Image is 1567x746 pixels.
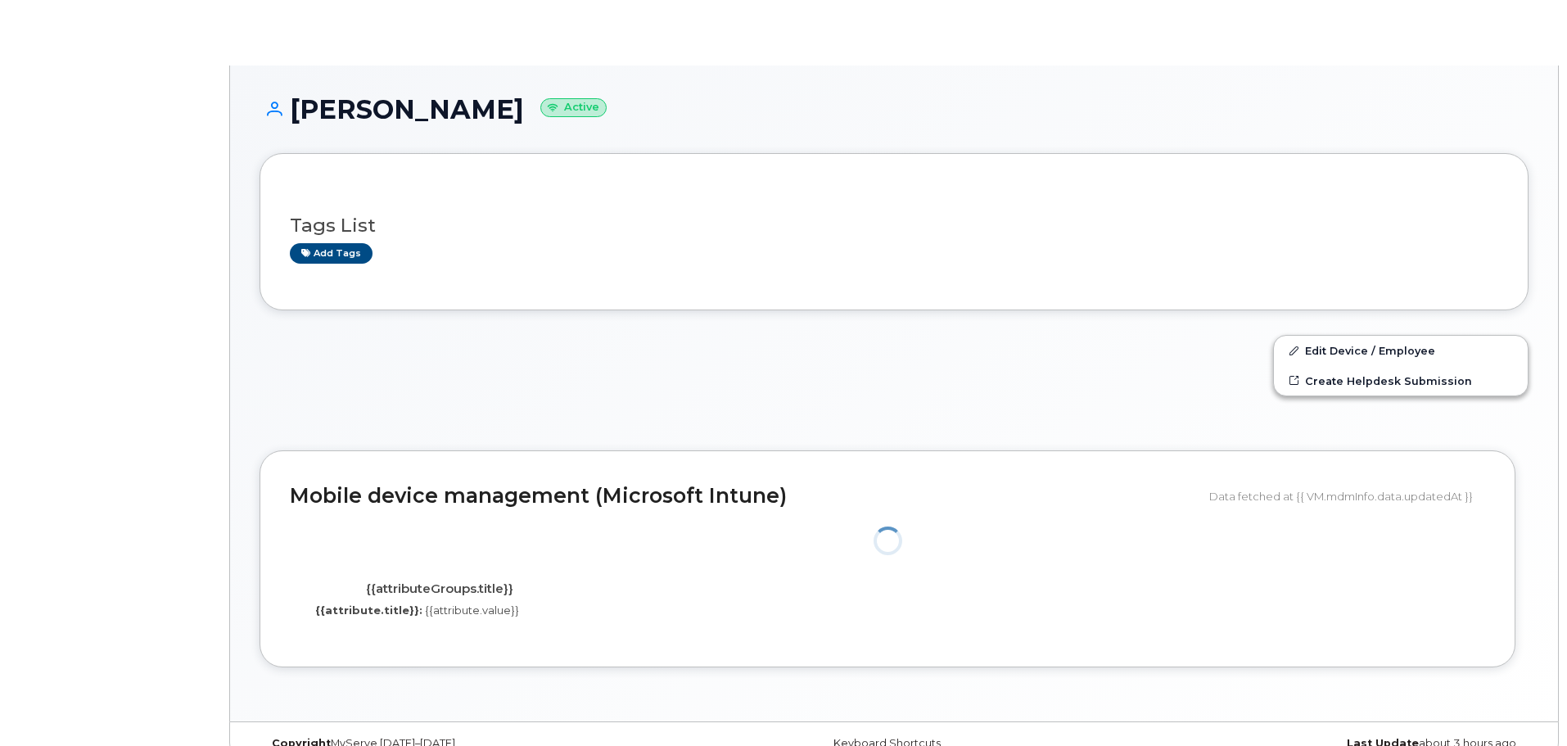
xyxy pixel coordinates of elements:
div: Data fetched at {{ VM.mdmInfo.data.updatedAt }} [1209,481,1485,512]
a: Create Helpdesk Submission [1274,366,1528,396]
span: {{attribute.value}} [425,604,519,617]
small: Active [540,98,607,117]
h1: [PERSON_NAME] [260,95,1529,124]
label: {{attribute.title}}: [315,603,422,618]
h4: {{attributeGroups.title}} [302,582,576,596]
h2: Mobile device management (Microsoft Intune) [290,485,1197,508]
h3: Tags List [290,215,1498,236]
a: Add tags [290,243,373,264]
a: Edit Device / Employee [1274,336,1528,365]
